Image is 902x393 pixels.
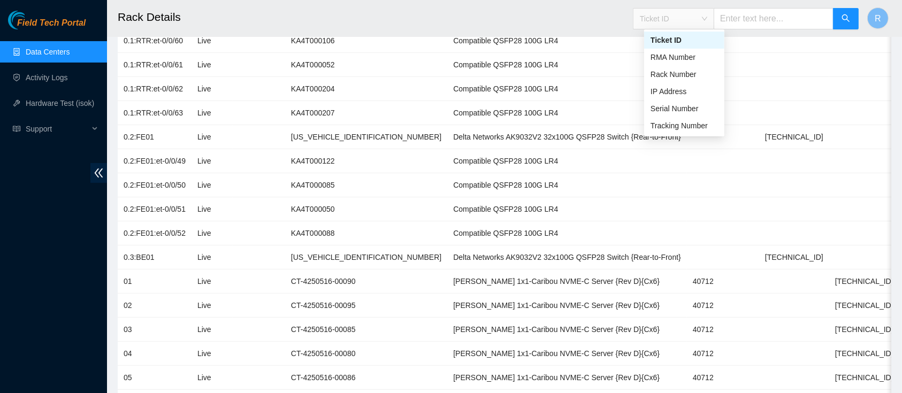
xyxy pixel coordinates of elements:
[285,125,447,149] td: [US_VEHICLE_IDENTIFICATION_NUMBER]
[651,103,718,114] div: Serial Number
[8,11,54,29] img: Akamai Technologies
[447,366,687,390] td: [PERSON_NAME] 1x1-Caribou NVME-C Server {Rev D}{Cx6}
[192,318,233,342] td: Live
[829,294,899,318] td: [TECHNICAL_ID]
[714,8,834,29] input: Enter text here...
[118,342,192,366] td: 04
[285,318,447,342] td: CT-4250516-00085
[192,125,233,149] td: Live
[759,245,829,269] td: [TECHNICAL_ID]
[285,53,447,77] td: KA4T000052
[285,221,447,245] td: KA4T000088
[192,29,233,53] td: Live
[192,77,233,101] td: Live
[687,294,759,318] td: 40712
[192,53,233,77] td: Live
[285,294,447,318] td: CT-4250516-00095
[192,245,233,269] td: Live
[644,66,724,83] div: Rack Number
[192,269,233,294] td: Live
[118,53,192,77] td: 0.1:RTR:et-0/0/61
[447,53,687,77] td: Compatible QSFP28 100G LR4
[26,73,68,82] a: Activity Logs
[17,18,86,28] span: Field Tech Portal
[118,318,192,342] td: 03
[118,269,192,294] td: 01
[118,366,192,390] td: 05
[875,12,881,25] span: R
[118,29,192,53] td: 0.1:RTR:et-0/0/60
[192,294,233,318] td: Live
[192,101,233,125] td: Live
[651,120,718,132] div: Tracking Number
[644,117,724,134] div: Tracking Number
[118,173,192,197] td: 0.2:FE01:et-0/0/50
[26,99,94,107] a: Hardware Test (isok)
[118,77,192,101] td: 0.1:RTR:et-0/0/62
[687,318,759,342] td: 40712
[842,14,850,24] span: search
[651,68,718,80] div: Rack Number
[285,29,447,53] td: KA4T000106
[447,294,687,318] td: [PERSON_NAME] 1x1-Caribou NVME-C Server {Rev D}{Cx6}
[829,269,899,294] td: [TECHNICAL_ID]
[687,269,759,294] td: 40712
[285,197,447,221] td: KA4T000050
[867,7,889,29] button: R
[447,77,687,101] td: Compatible QSFP28 100G LR4
[26,48,70,56] a: Data Centers
[829,342,899,366] td: [TECHNICAL_ID]
[644,32,724,49] div: Ticket ID
[644,100,724,117] div: Serial Number
[285,173,447,197] td: KA4T000085
[192,366,233,390] td: Live
[829,318,899,342] td: [TECHNICAL_ID]
[651,34,718,46] div: Ticket ID
[118,294,192,318] td: 02
[192,197,233,221] td: Live
[447,197,687,221] td: Compatible QSFP28 100G LR4
[285,101,447,125] td: KA4T000207
[192,149,233,173] td: Live
[285,149,447,173] td: KA4T000122
[447,149,687,173] td: Compatible QSFP28 100G LR4
[447,221,687,245] td: Compatible QSFP28 100G LR4
[447,342,687,366] td: [PERSON_NAME] 1x1-Caribou NVME-C Server {Rev D}{Cx6}
[447,29,687,53] td: Compatible QSFP28 100G LR4
[833,8,859,29] button: search
[118,149,192,173] td: 0.2:FE01:et-0/0/49
[118,101,192,125] td: 0.1:RTR:et-0/0/63
[644,83,724,100] div: IP Address
[447,101,687,125] td: Compatible QSFP28 100G LR4
[118,125,192,149] td: 0.2:FE01
[13,125,20,133] span: read
[192,221,233,245] td: Live
[285,366,447,390] td: CT-4250516-00086
[759,125,829,149] td: [TECHNICAL_ID]
[285,342,447,366] td: CT-4250516-00080
[118,197,192,221] td: 0.2:FE01:et-0/0/51
[829,366,899,390] td: [TECHNICAL_ID]
[285,77,447,101] td: KA4T000204
[447,245,687,269] td: Delta Networks AK9032V2 32x100G QSFP28 Switch {Rear-to-Front}
[285,245,447,269] td: [US_VEHICLE_IDENTIFICATION_NUMBER]
[651,51,718,63] div: RMA Number
[640,11,707,27] span: Ticket ID
[447,269,687,294] td: [PERSON_NAME] 1x1-Caribou NVME-C Server {Rev D}{Cx6}
[447,173,687,197] td: Compatible QSFP28 100G LR4
[285,269,447,294] td: CT-4250516-00090
[447,318,687,342] td: [PERSON_NAME] 1x1-Caribou NVME-C Server {Rev D}{Cx6}
[687,366,759,390] td: 40712
[651,86,718,97] div: IP Address
[192,173,233,197] td: Live
[118,221,192,245] td: 0.2:FE01:et-0/0/52
[644,49,724,66] div: RMA Number
[192,342,233,366] td: Live
[687,342,759,366] td: 40712
[118,245,192,269] td: 0.3:BE01
[447,125,687,149] td: Delta Networks AK9032V2 32x100G QSFP28 Switch {Rear-to-Front}
[8,19,86,33] a: Akamai TechnologiesField Tech Portal
[26,118,89,140] span: Support
[90,163,107,183] span: double-left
